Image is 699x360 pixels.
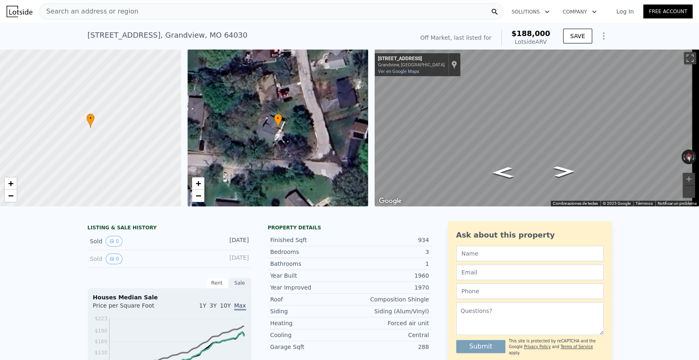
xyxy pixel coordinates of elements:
div: Garage Sqft [270,343,350,351]
div: Grandview, [GEOGRAPHIC_DATA] [378,62,445,68]
a: Zoom out [5,190,17,202]
span: − [8,190,14,201]
a: Free Account [643,5,692,18]
div: Bathrooms [270,260,350,268]
path: Ir hacia el este, E 136th St [545,163,584,179]
button: Restablecer la vista [685,149,692,165]
button: Solutions [505,5,556,19]
div: Bedrooms [270,248,350,256]
a: Zoom out [192,190,204,202]
button: Reducir [683,186,695,198]
div: Property details [268,224,432,231]
span: Max [234,302,246,310]
div: Year Improved [270,283,350,292]
div: This site is protected by reCAPTCHA and the Google and apply. [509,338,603,356]
div: Rent [206,278,228,288]
div: 288 [350,343,429,351]
button: Submit [456,340,506,353]
a: Log In [606,7,643,16]
div: Composition Shingle [350,295,429,303]
input: Phone [456,283,604,299]
div: Sale [228,278,251,288]
button: Ampliar [683,173,695,185]
button: Combinaciones de teclas [553,201,598,206]
div: 1970 [350,283,429,292]
div: Year Built [270,272,350,280]
div: Finished Sqft [270,236,350,244]
div: LISTING & SALE HISTORY [88,224,251,233]
a: Abre esta zona en Google Maps (se abre en una nueva ventana) [377,196,404,206]
button: Rotar a la izquierda [681,149,686,164]
div: Roof [270,295,350,303]
div: Ask about this property [456,229,604,241]
div: [STREET_ADDRESS] [378,56,445,62]
span: © 2025 Google [603,201,631,206]
a: Términos (se abre en una nueva pestaña) [636,201,653,206]
div: 1960 [350,272,429,280]
div: Price per Square Foot [93,301,170,315]
div: Lotside ARV [511,38,550,46]
div: 934 [350,236,429,244]
input: Email [456,265,604,280]
div: Heating [270,319,350,327]
button: View historical data [106,236,123,247]
div: [DATE] [213,254,249,264]
path: Ir hacia el oeste, E 136th St [483,164,523,181]
div: Siding [270,307,350,315]
span: $188,000 [511,29,550,38]
a: Mostrar la ubicación en el mapa [451,60,457,69]
img: Google [377,196,404,206]
button: SAVE [563,29,592,43]
span: 1Y [199,302,206,309]
span: + [8,178,14,188]
img: Lotside [7,6,32,17]
button: Show Options [595,28,612,44]
div: Forced air unit [350,319,429,327]
div: Mapa [375,49,699,206]
button: Cambiar a la vista en pantalla completa [684,52,696,64]
span: Search an address or region [40,7,138,16]
div: Central [350,331,429,339]
span: • [274,115,282,122]
div: Houses Median Sale [93,293,246,301]
tspan: $160 [95,339,107,344]
div: [DATE] [213,236,249,247]
input: Name [456,246,604,261]
div: [STREET_ADDRESS] , Grandview , MO 64030 [88,29,248,41]
div: Cooling [270,331,350,339]
span: − [195,190,201,201]
div: 1 [350,260,429,268]
div: Street View [375,49,699,206]
button: View historical data [106,254,123,264]
a: Ver en Google Maps [378,69,419,74]
a: Terms of Service [561,344,593,349]
div: Sold [90,236,163,247]
a: Zoom in [192,177,204,190]
tspan: $130 [95,349,107,355]
div: • [86,113,95,128]
div: 3 [350,248,429,256]
span: 10Y [220,302,231,309]
div: Siding (Alum/Vinyl) [350,307,429,315]
button: Company [556,5,603,19]
a: Notificar un problema [658,201,697,206]
a: Privacy Policy [524,344,550,349]
div: • [274,113,282,128]
tspan: $190 [95,328,107,333]
tspan: $223 [95,316,107,322]
button: Girar a la derecha [692,149,697,164]
a: Zoom in [5,177,17,190]
div: Sold [90,254,163,264]
span: + [195,178,201,188]
span: • [86,115,95,122]
div: Off Market, last listed for [420,34,491,42]
span: 3Y [210,302,217,309]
